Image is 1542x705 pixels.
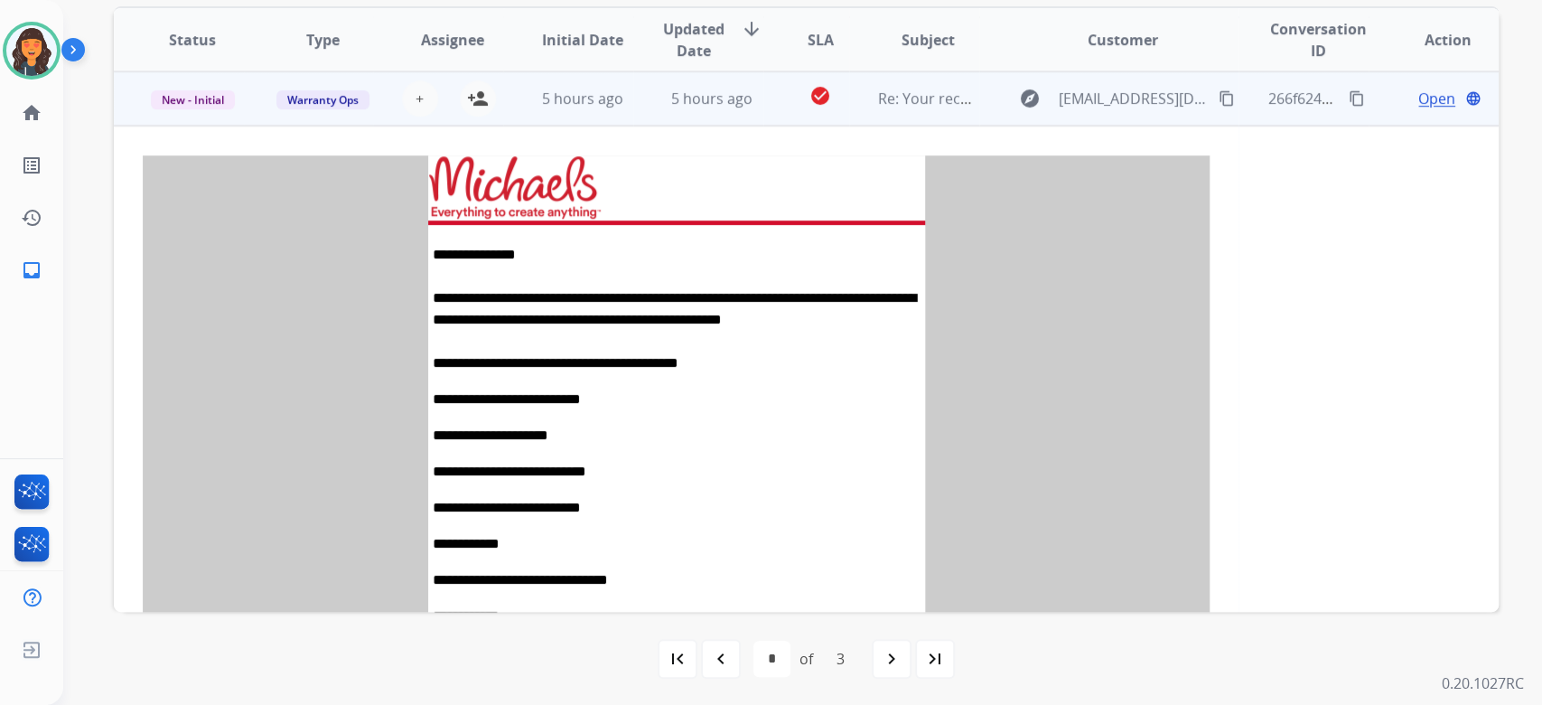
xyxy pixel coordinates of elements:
[1349,90,1365,107] mat-icon: content_copy
[1442,672,1524,694] p: 0.20.1027RC
[428,155,602,221] img: servlet.ImageServer
[21,102,42,124] mat-icon: home
[541,29,622,51] span: Initial Date
[421,29,484,51] span: Assignee
[21,155,42,176] mat-icon: list_alt
[1465,90,1481,107] mat-icon: language
[807,29,833,51] span: SLA
[151,90,235,109] span: New - Initial
[902,29,955,51] span: Subject
[402,80,438,117] button: +
[467,88,489,109] mat-icon: person_add
[6,25,57,76] img: avatar
[1059,88,1209,109] span: [EMAIL_ADDRESS][DOMAIN_NAME]
[671,89,752,108] span: 5 hours ago
[1267,89,1538,108] span: 266f624b-ef9a-4cbc-95ec-7d3e7a800620
[169,29,216,51] span: Status
[878,89,1366,108] span: Re: Your recent inquiry with [PERSON_NAME] (Case Number #08810841)
[1019,88,1041,109] mat-icon: explore
[1088,29,1158,51] span: Customer
[21,259,42,281] mat-icon: inbox
[741,18,762,40] mat-icon: arrow_downward
[710,648,732,670] mat-icon: navigate_before
[667,648,688,670] mat-icon: first_page
[21,207,42,229] mat-icon: history
[809,85,831,107] mat-icon: check_circle
[1369,8,1499,71] th: Action
[1418,88,1455,109] span: Open
[881,648,902,670] mat-icon: navigate_next
[662,18,726,61] span: Updated Date
[306,29,340,51] span: Type
[1219,90,1235,107] mat-icon: content_copy
[276,90,369,109] span: Warranty Ops
[822,641,859,677] div: 3
[1267,18,1368,61] span: Conversation ID
[799,648,813,670] div: of
[416,88,424,109] span: +
[924,648,946,670] mat-icon: last_page
[541,89,622,108] span: 5 hours ago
